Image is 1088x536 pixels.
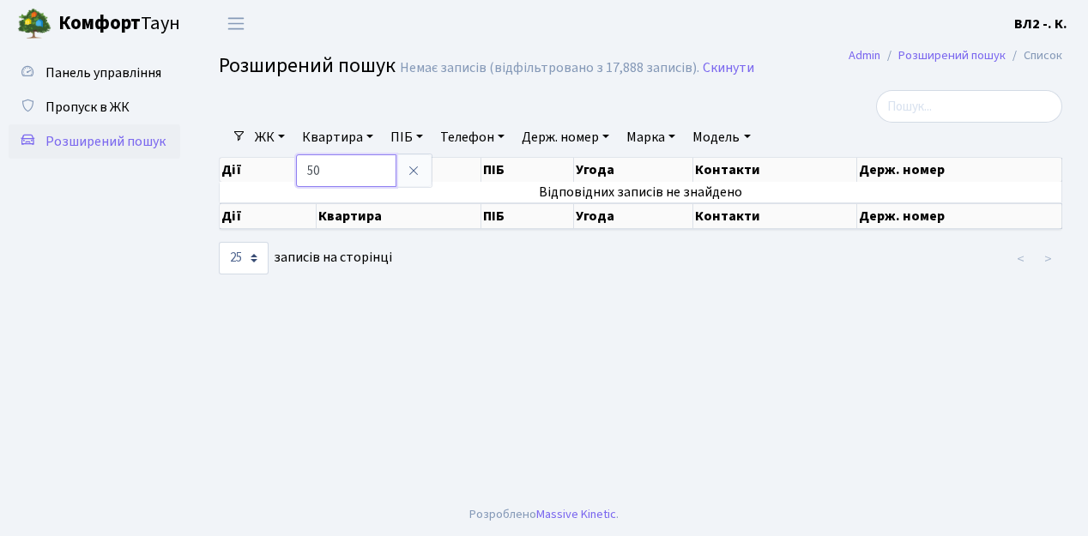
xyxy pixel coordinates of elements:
div: Немає записів (відфільтровано з 17,888 записів). [400,60,699,76]
select: записів на сторінці [219,242,269,274]
td: Відповідних записів не знайдено [220,182,1062,202]
span: Таун [58,9,180,39]
span: Розширений пошук [219,51,396,81]
th: Контакти [693,203,857,229]
nav: breadcrumb [823,38,1088,74]
th: Контакти [693,158,857,182]
img: logo.png [17,7,51,41]
a: ВЛ2 -. К. [1014,14,1067,34]
a: Massive Kinetic [536,505,616,523]
a: ЖК [248,123,292,152]
th: ПІБ [481,158,574,182]
a: Модель [686,123,757,152]
th: Угода [574,203,693,229]
th: Квартира [317,203,481,229]
th: Держ. номер [857,203,1062,229]
button: Переключити навігацію [215,9,257,38]
a: Розширений пошук [9,124,180,159]
a: Марка [620,123,682,152]
th: Дії [220,203,317,229]
a: ПІБ [384,123,430,152]
div: Розроблено . [469,505,619,524]
a: Держ. номер [515,123,616,152]
a: Телефон [433,123,511,152]
th: Угода [574,158,693,182]
span: Панель управління [45,63,161,82]
b: ВЛ2 -. К. [1014,15,1067,33]
span: Розширений пошук [45,132,166,151]
a: Панель управління [9,56,180,90]
th: ПІБ [481,203,574,229]
label: записів на сторінці [219,242,392,274]
a: Скинути [703,60,754,76]
li: Список [1006,46,1062,65]
a: Admin [849,46,880,64]
a: Розширений пошук [898,46,1006,64]
input: Пошук... [876,90,1062,123]
a: Квартира [295,123,380,152]
a: Пропуск в ЖК [9,90,180,124]
th: Держ. номер [857,158,1062,182]
span: Пропуск в ЖК [45,98,130,117]
th: Дії [220,158,317,182]
b: Комфорт [58,9,141,37]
